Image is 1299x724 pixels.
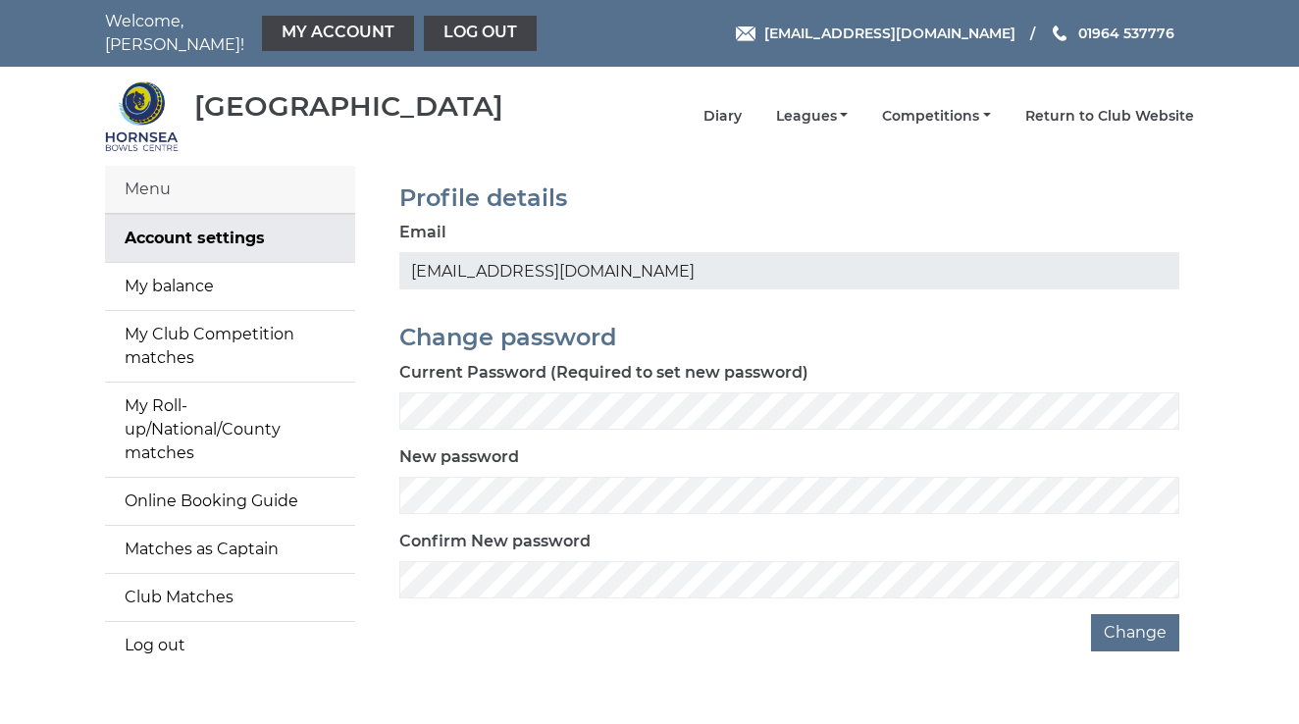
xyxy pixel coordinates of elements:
[194,91,503,122] div: [GEOGRAPHIC_DATA]
[1091,614,1179,651] button: Change
[105,478,355,525] a: Online Booking Guide
[399,361,808,385] label: Current Password (Required to set new password)
[105,622,355,669] a: Log out
[105,10,542,57] nav: Welcome, [PERSON_NAME]!
[399,325,1179,350] h2: Change password
[399,445,519,469] label: New password
[105,574,355,621] a: Club Matches
[1025,107,1194,126] a: Return to Club Website
[1078,25,1174,42] span: 01964 537776
[736,26,755,41] img: Email
[105,79,179,153] img: Hornsea Bowls Centre
[105,526,355,573] a: Matches as Captain
[882,107,991,126] a: Competitions
[1053,26,1066,41] img: Phone us
[703,107,742,126] a: Diary
[1050,23,1174,44] a: Phone us 01964 537776
[424,16,537,51] a: Log out
[262,16,414,51] a: My Account
[736,23,1015,44] a: Email [EMAIL_ADDRESS][DOMAIN_NAME]
[399,185,1179,211] h2: Profile details
[399,530,591,553] label: Confirm New password
[105,263,355,310] a: My balance
[105,166,355,214] div: Menu
[399,221,446,244] label: Email
[105,215,355,262] a: Account settings
[105,383,355,477] a: My Roll-up/National/County matches
[764,25,1015,42] span: [EMAIL_ADDRESS][DOMAIN_NAME]
[776,107,849,126] a: Leagues
[105,311,355,382] a: My Club Competition matches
